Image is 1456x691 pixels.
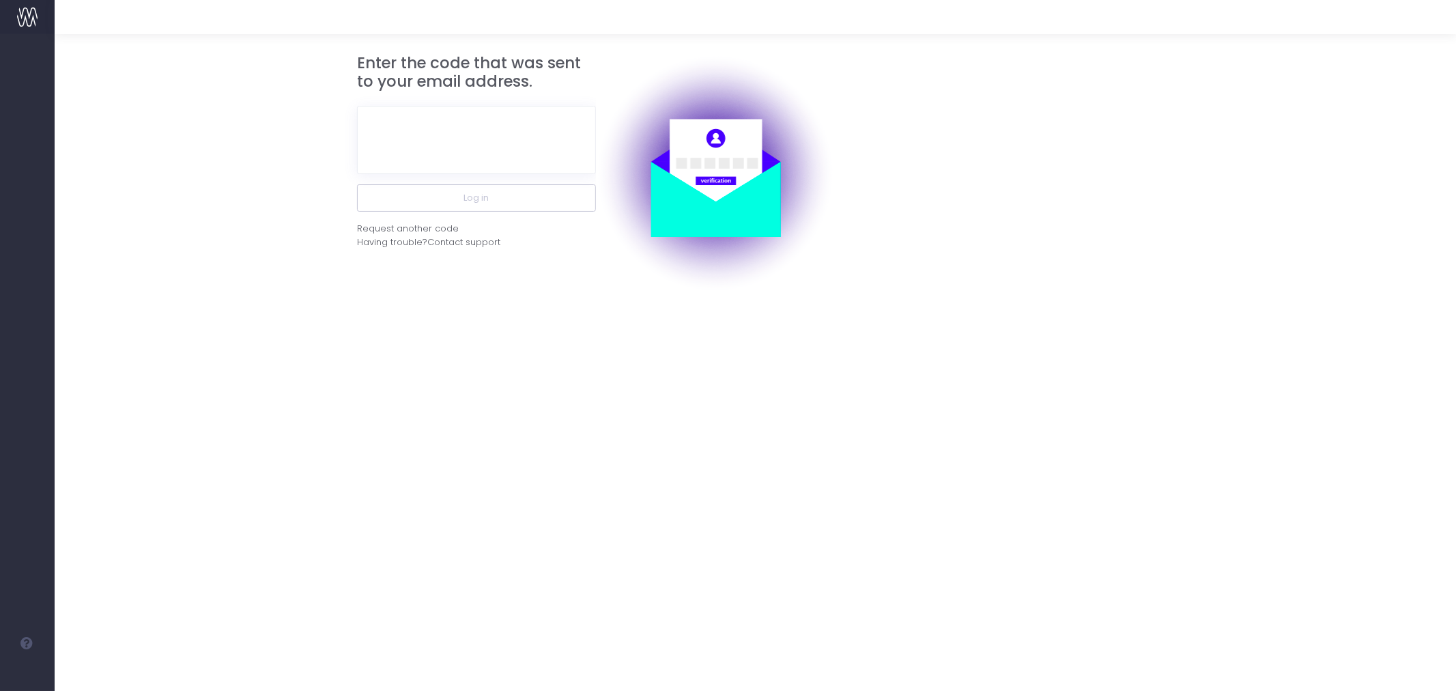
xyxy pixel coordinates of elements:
img: images/default_profile_image.png [17,664,38,684]
h3: Enter the code that was sent to your email address. [357,54,596,91]
div: Request another code [357,222,459,236]
span: Contact support [427,236,500,249]
div: Having trouble? [357,236,596,249]
img: auth.png [596,54,835,293]
button: Log in [357,184,596,212]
